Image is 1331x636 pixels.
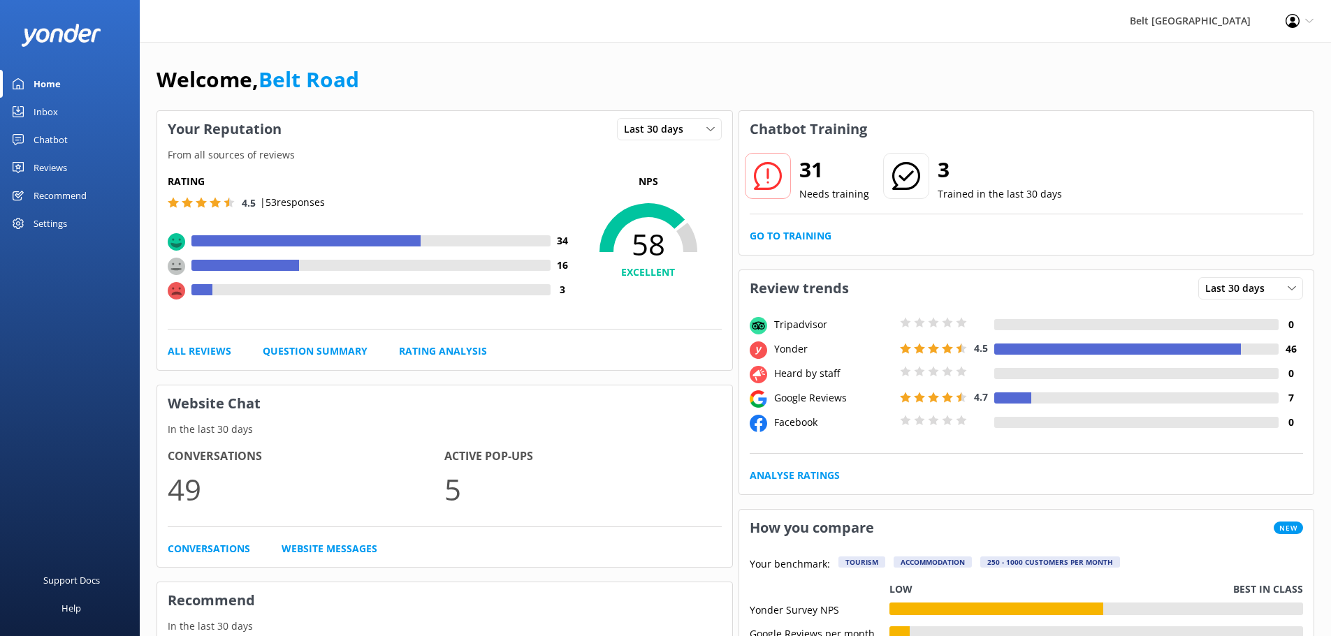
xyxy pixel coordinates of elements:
img: yonder-white-logo.png [21,24,101,47]
div: Tripadvisor [771,317,896,332]
h2: 3 [938,153,1062,186]
div: Recommend [34,182,87,209]
p: Needs training [799,186,869,202]
p: From all sources of reviews [157,147,732,163]
div: Facebook [771,415,896,430]
div: Support Docs [43,566,100,594]
h4: 0 [1279,415,1303,430]
span: 58 [575,227,722,262]
a: Belt Road [259,65,359,94]
h3: How you compare [739,510,885,546]
a: Analyse Ratings [750,468,840,483]
div: Settings [34,209,67,237]
div: Heard by staff [771,366,896,381]
div: Home [34,70,61,98]
a: Rating Analysis [399,343,487,359]
a: Website Messages [282,541,377,556]
p: Best in class [1233,582,1303,597]
h2: 31 [799,153,869,186]
div: Reviews [34,154,67,182]
h4: 0 [1279,366,1303,381]
p: Your benchmark: [750,556,830,573]
h3: Website Chat [157,385,732,422]
div: Tourism [838,556,885,568]
h4: 16 [551,258,575,273]
h3: Your Reputation [157,111,292,147]
h5: Rating [168,174,575,189]
p: | 53 responses [260,195,325,210]
p: NPS [575,174,722,189]
span: 4.5 [242,196,256,209]
span: 4.5 [974,341,988,355]
h4: EXCELLENT [575,265,722,280]
div: Accommodation [894,556,972,568]
h4: 46 [1279,341,1303,357]
p: In the last 30 days [157,422,732,437]
h3: Review trends [739,270,859,306]
p: In the last 30 days [157,619,732,634]
h4: 7 [1279,390,1303,406]
div: Help [61,594,81,622]
p: Trained in the last 30 days [938,186,1062,202]
div: 250 - 1000 customers per month [980,556,1120,568]
a: Question Summary [263,343,368,359]
span: Last 30 days [624,121,692,137]
h4: Active Pop-ups [444,448,721,466]
h4: 34 [551,233,575,249]
h3: Chatbot Training [739,111,878,147]
h4: 3 [551,282,575,297]
p: 49 [168,466,444,512]
a: All Reviews [168,343,231,359]
div: Yonder Survey NPS [750,602,889,615]
a: Go to Training [750,228,831,244]
h1: Welcome, [157,63,359,96]
a: Conversations [168,541,250,556]
div: Inbox [34,98,58,126]
div: Chatbot [34,126,68,154]
h4: 0 [1279,317,1303,332]
span: 4.7 [974,390,988,404]
h3: Recommend [157,582,732,619]
span: Last 30 days [1205,281,1273,296]
span: New [1274,522,1303,534]
div: Google Reviews [771,390,896,406]
p: 5 [444,466,721,512]
h4: Conversations [168,448,444,466]
p: Low [889,582,912,597]
div: Yonder [771,341,896,357]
